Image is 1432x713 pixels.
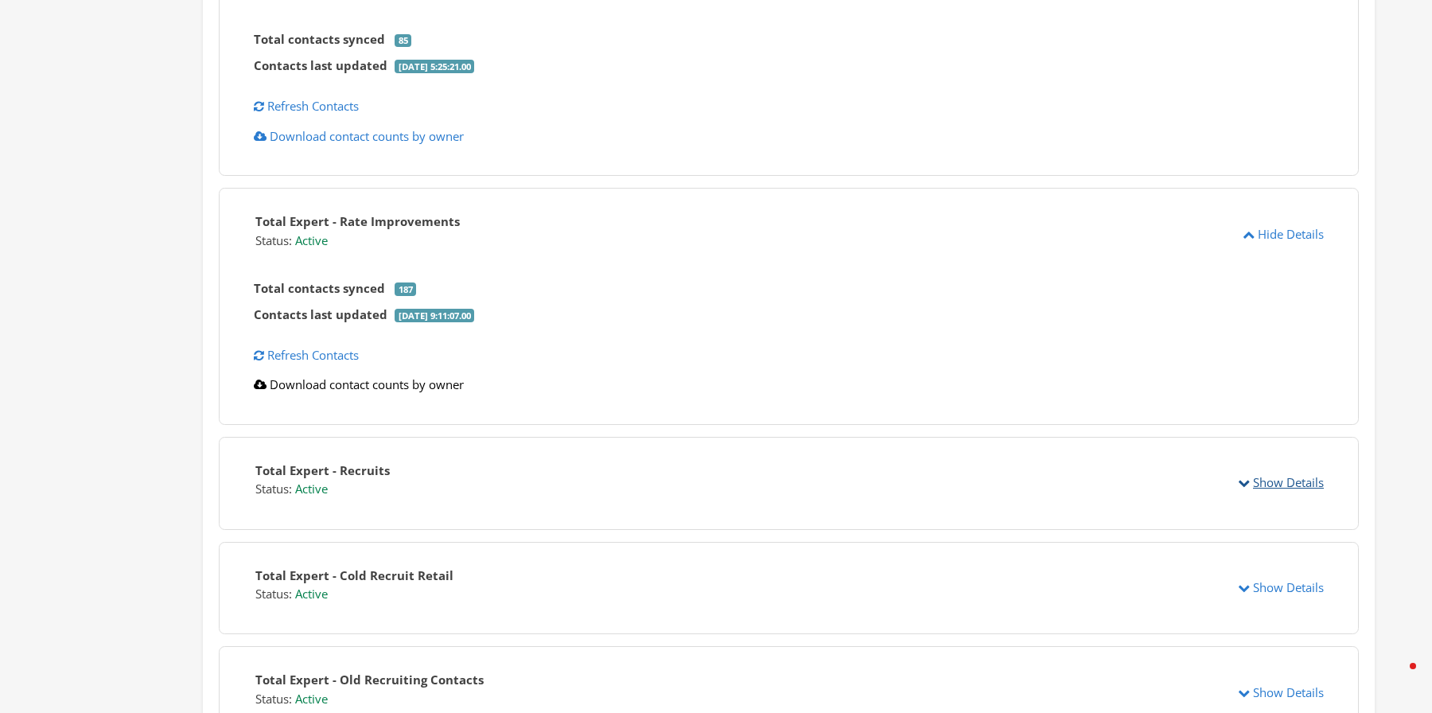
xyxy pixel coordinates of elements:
[255,690,295,708] label: Status:
[395,34,411,48] span: 85
[255,671,484,689] div: Total Expert - Old Recruiting Contacts
[1228,468,1334,497] button: Show Details
[255,462,390,480] div: Total Expert - Recruits
[250,27,391,53] th: Total contacts synced
[254,376,464,392] a: Download contact counts by owner
[250,275,391,302] th: Total contacts synced
[255,585,295,603] label: Status:
[295,691,331,707] span: Active
[255,232,295,250] label: Status:
[255,567,453,585] div: Total Expert - Cold Recruit Retail
[250,53,391,80] th: Contacts last updated
[250,302,391,328] th: Contacts last updated
[1232,220,1334,249] button: Hide Details
[1228,573,1334,602] button: Show Details
[243,92,369,121] button: Refresh Contacts
[295,586,331,602] span: Active
[243,122,474,151] button: Download contact counts by owner
[295,481,331,497] span: Active
[243,341,369,370] button: Refresh Contacts
[295,232,331,248] span: Active
[395,282,416,296] span: 187
[395,309,474,322] span: [DATE] 9:11:07.00
[255,212,460,231] div: Total Expert - Rate Improvements
[255,480,295,498] label: Status:
[254,128,464,144] a: Download contact counts by owner
[1378,659,1416,697] iframe: Intercom live chat
[1228,678,1334,707] button: Show Details
[395,60,474,73] span: [DATE] 5:25:21.00
[243,370,474,399] button: Download contact counts by owner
